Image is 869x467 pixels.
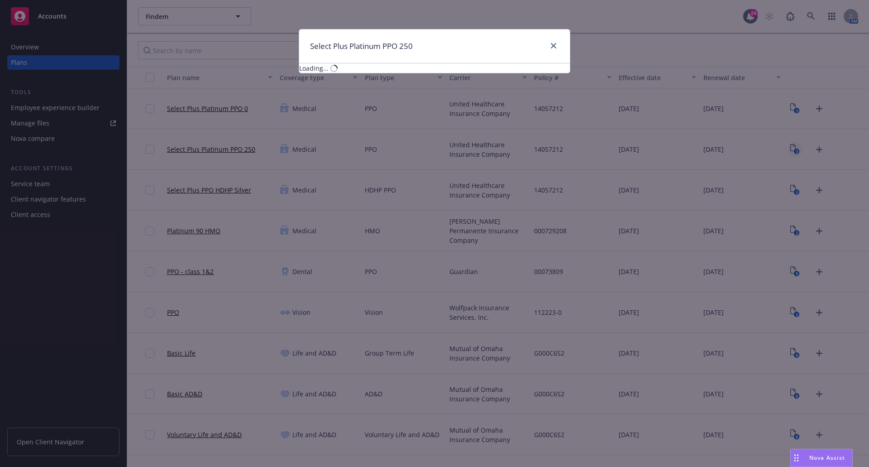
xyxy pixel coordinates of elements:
h1: Select Plus Platinum PPO 250 [310,40,413,52]
button: Nova Assist [790,449,853,467]
a: close [548,40,559,51]
span: Nova Assist [809,454,845,462]
div: Drag to move [791,449,802,467]
div: Loading... [299,63,329,73]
